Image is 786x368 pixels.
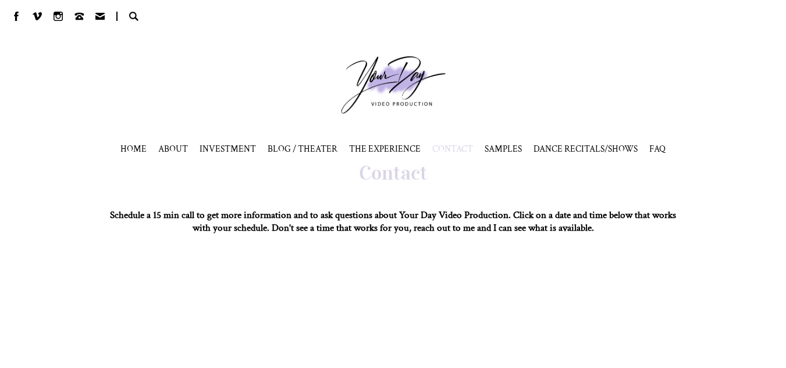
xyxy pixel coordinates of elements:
a: Your Day Production Logo [323,38,463,131]
a: CONTACT [432,143,473,155]
span: SAMPLES [485,143,522,155]
h1: Contact [102,160,684,185]
a: FAQ [649,143,666,155]
strong: Schedule a 15 min call to get more information and to ask questions about Your Day Video Producti... [110,209,676,234]
a: HOME [120,143,147,155]
a: THE EXPERIENCE [349,143,421,155]
a: BLOG / THEATER [268,143,337,155]
a: INVESTMENT [200,143,256,155]
a: ABOUT [158,143,188,155]
span: DANCE RECITALS/SHOWS [534,143,638,155]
